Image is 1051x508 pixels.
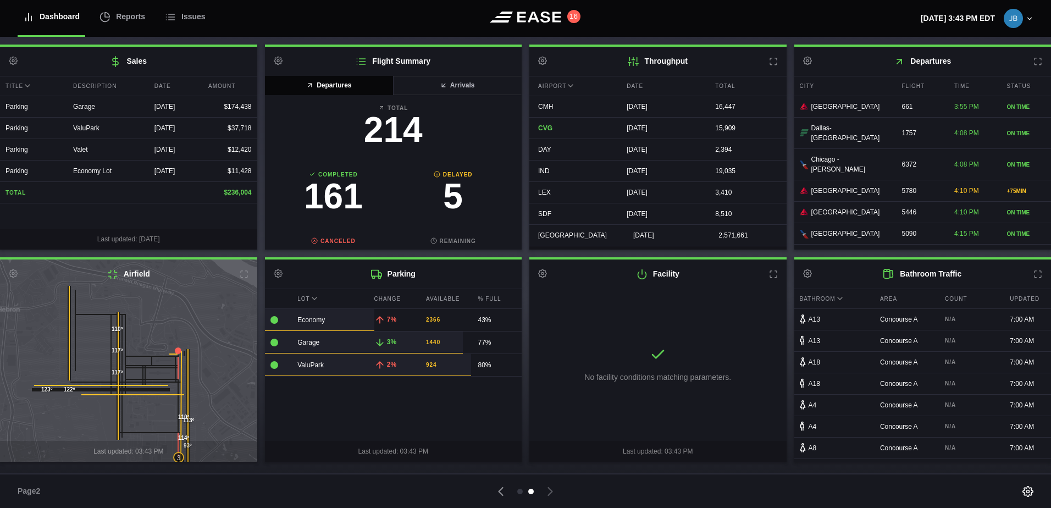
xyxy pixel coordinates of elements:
[880,380,918,388] span: Concourse A
[897,96,947,117] div: 661
[811,207,880,217] span: [GEOGRAPHIC_DATA]
[618,182,698,203] div: [DATE]
[706,161,786,181] div: 19,035
[618,118,698,139] div: [DATE]
[292,289,366,308] div: Lot
[473,289,522,308] div: % Full
[954,103,979,111] span: 3:55 PM
[945,336,996,345] b: N/A
[149,76,203,96] div: Date
[880,401,918,409] span: Concourse A
[208,102,251,112] div: $174,438
[880,444,918,452] span: Concourse A
[811,123,888,143] span: Dallas-[GEOGRAPHIC_DATA]
[529,203,609,224] div: SDF
[369,289,418,308] div: Change
[297,316,325,324] span: Economy
[954,208,979,216] span: 4:10 PM
[897,202,947,223] div: 5446
[1004,373,1051,394] div: 7:00 AM
[393,245,513,280] h3: 48
[794,76,894,96] div: City
[1004,438,1051,459] div: 7:00 AM
[897,154,947,175] div: 6372
[945,422,996,430] b: N/A
[5,102,62,112] div: Parking
[897,223,947,244] div: 5090
[1004,459,1051,480] div: 7:00 AM
[274,104,513,112] b: Total
[265,441,522,462] div: Last updated: 03:43 PM
[1007,187,1046,195] div: + 75 MIN
[706,76,786,96] div: Total
[73,102,143,112] div: Garage
[274,104,513,153] a: Total214
[265,76,394,95] button: Departures
[265,47,522,76] h2: Flight Summary
[1004,416,1051,437] div: 7:00 AM
[393,170,513,179] b: Delayed
[478,338,517,347] div: 77%
[529,161,609,181] div: IND
[1007,103,1046,111] div: ON TIME
[529,96,609,117] div: CMH
[954,129,979,137] span: 4:08 PM
[706,118,786,139] div: 15,909
[1007,129,1046,137] div: ON TIME
[706,203,786,224] div: 8,510
[5,123,62,133] div: Parking
[154,102,197,112] div: [DATE]
[1004,330,1051,351] div: 7:00 AM
[945,444,996,452] b: N/A
[426,361,437,369] b: 924
[426,338,440,346] b: 1440
[203,76,257,96] div: Amount
[897,123,947,143] div: 1757
[945,401,996,409] b: N/A
[538,124,552,132] span: CVG
[811,102,880,112] span: [GEOGRAPHIC_DATA]
[18,485,45,497] span: Page 2
[392,76,522,95] button: Arrivals
[897,76,947,96] div: Flight
[809,400,866,410] div: A4
[73,123,143,133] div: ValuPark
[426,316,440,324] b: 2366
[73,166,143,176] div: Economy Lot
[208,166,251,176] div: $11,428
[618,139,698,160] div: [DATE]
[897,180,947,201] div: 5780
[154,166,197,176] div: [DATE]
[1007,230,1046,238] div: ON TIME
[5,166,62,176] div: Parking
[274,179,394,214] h3: 161
[393,179,513,214] h3: 5
[529,47,787,76] h2: Throughput
[618,203,698,224] div: [DATE]
[794,289,872,308] div: Bathroom
[945,358,996,366] b: N/A
[393,170,513,219] a: Delayed5
[618,76,698,96] div: Date
[274,245,394,280] h3: 0
[529,76,609,96] div: Airport
[478,360,517,370] div: 80%
[809,314,866,324] div: A13
[880,358,918,366] span: Concourse A
[811,154,888,174] span: Chicago - [PERSON_NAME]
[1007,161,1046,169] div: ON TIME
[529,139,609,160] div: DAY
[939,289,1002,308] div: Count
[706,139,786,160] div: 2,394
[1007,208,1046,217] div: ON TIME
[809,357,866,367] div: A18
[387,316,396,323] span: 7%
[274,112,513,147] h3: 214
[387,338,396,346] span: 3%
[421,289,470,308] div: Available
[706,182,786,203] div: 3,410
[811,186,880,196] span: [GEOGRAPHIC_DATA]
[584,372,731,383] p: No facility conditions matching parameters.
[393,237,513,245] b: Remaining
[387,361,396,368] span: 2%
